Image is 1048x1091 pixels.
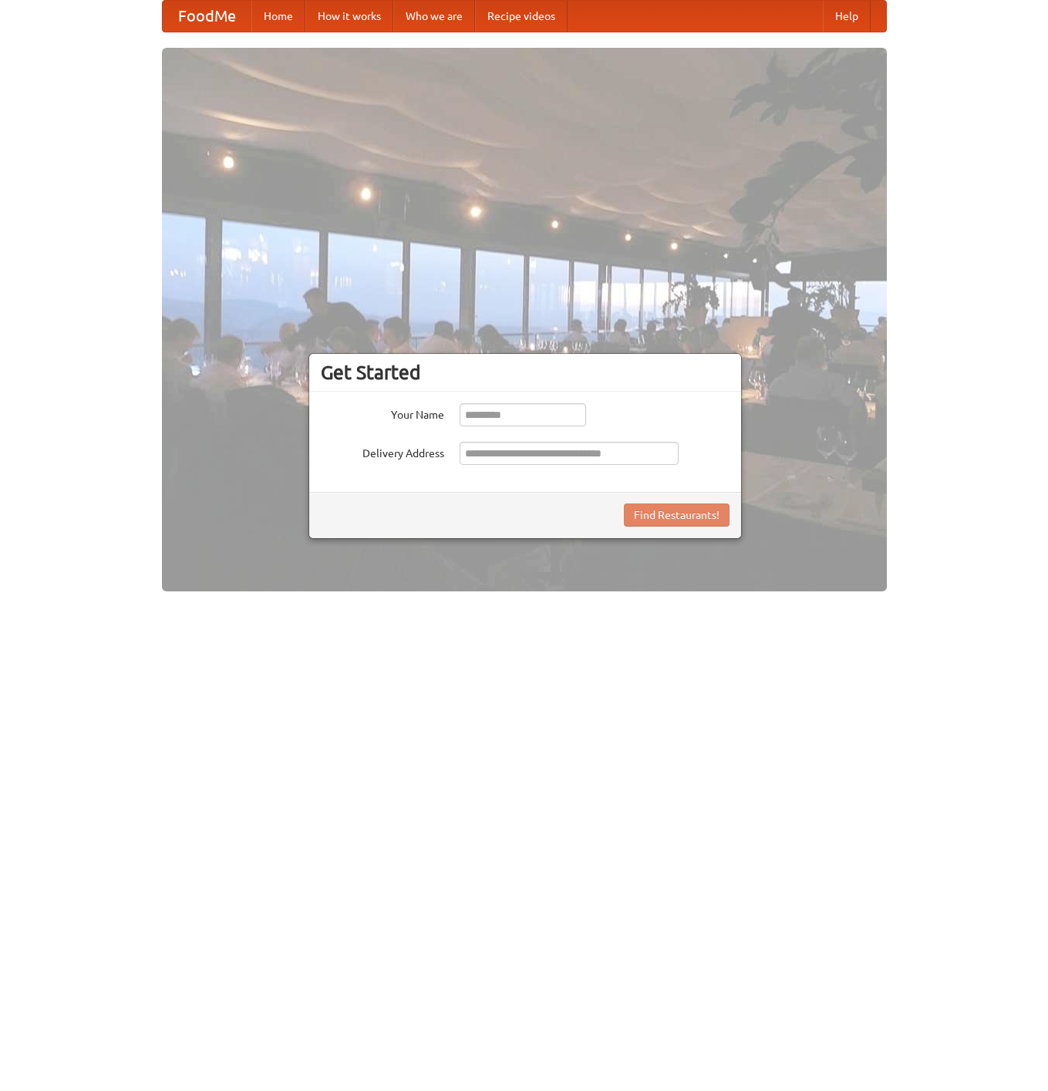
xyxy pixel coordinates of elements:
[163,1,251,32] a: FoodMe
[823,1,871,32] a: Help
[321,361,730,384] h3: Get Started
[251,1,305,32] a: Home
[624,503,730,527] button: Find Restaurants!
[305,1,393,32] a: How it works
[321,403,444,423] label: Your Name
[393,1,475,32] a: Who we are
[475,1,568,32] a: Recipe videos
[321,442,444,461] label: Delivery Address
